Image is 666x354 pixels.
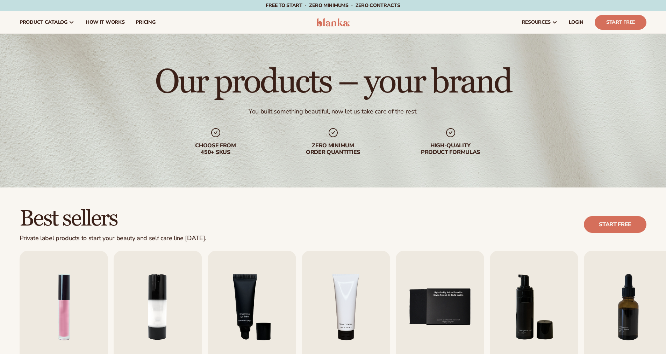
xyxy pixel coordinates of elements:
[136,20,155,25] span: pricing
[130,11,161,34] a: pricing
[288,142,378,156] div: Zero minimum order quantities
[20,207,206,230] h2: Best sellers
[595,15,646,30] a: Start Free
[563,11,589,34] a: LOGIN
[516,11,563,34] a: resources
[155,66,511,99] h1: Our products – your brand
[406,142,495,156] div: High-quality product formulas
[20,20,67,25] span: product catalog
[584,216,646,233] a: Start free
[249,108,417,116] div: You built something beautiful, now let us take care of the rest.
[80,11,130,34] a: How It Works
[171,142,260,156] div: Choose from 450+ Skus
[266,2,400,9] span: Free to start · ZERO minimums · ZERO contracts
[316,18,350,27] img: logo
[14,11,80,34] a: product catalog
[522,20,551,25] span: resources
[569,20,583,25] span: LOGIN
[86,20,125,25] span: How It Works
[20,235,206,242] div: Private label products to start your beauty and self care line [DATE].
